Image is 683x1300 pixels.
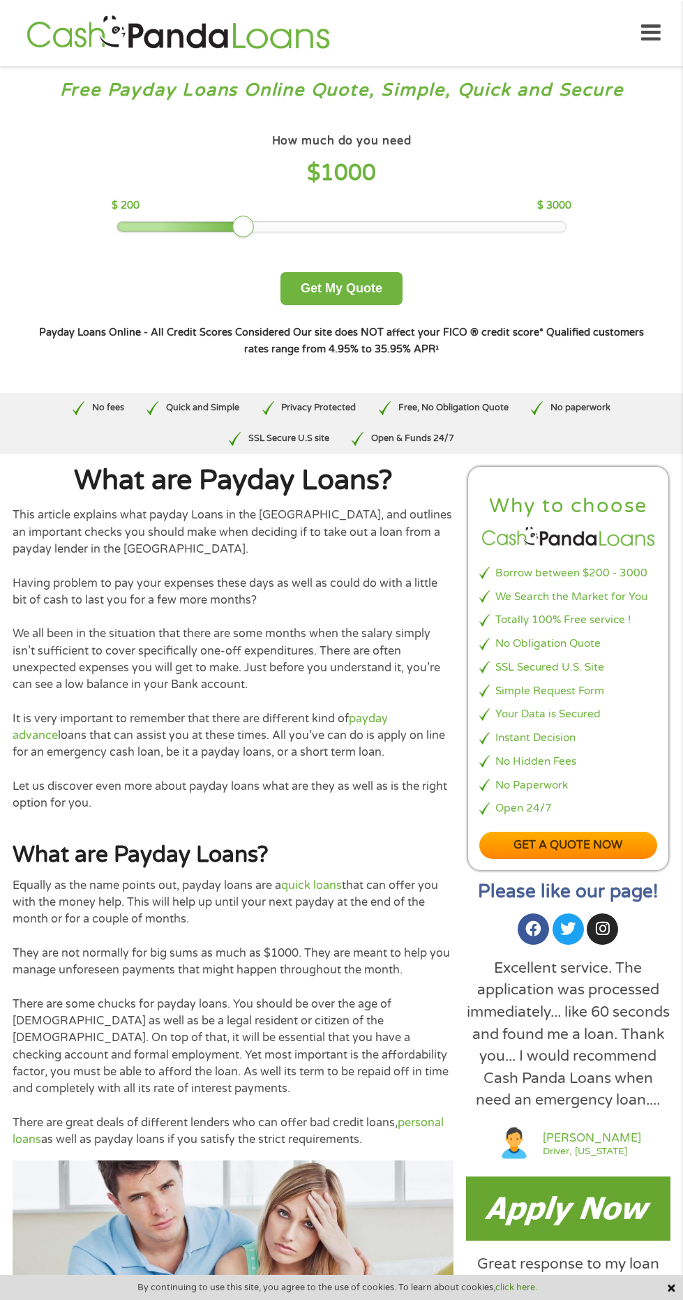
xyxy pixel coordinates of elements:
div: Excellent service. The application was processed immediately... like 60 seconds and found me a lo... [466,957,670,1112]
li: Totally 100% Free service ! [479,612,656,628]
p: Equally as the name points out, payday loans are a that can offer you with the money help. This w... [13,877,453,928]
li: We Search the Market for You [479,589,656,605]
li: Borrow between $200 - 3000 [479,565,656,581]
p: They are not normally for big sums as much as $1000. They are meant to help you manage unforeseen... [13,945,453,979]
h4: How much do you need [272,134,412,149]
h4: $ [112,159,571,188]
li: Instant Decision [479,730,656,746]
h2: What are Payday Loans? [13,841,453,869]
p: This article explains what payday Loans in the [GEOGRAPHIC_DATA], and outlines an important check... [13,507,453,558]
a: click here. [495,1282,537,1293]
p: Free, No Obligation Quote [398,401,509,414]
strong: Qualified customers rates range from 4.95% to 35.95% APR¹ [244,327,644,355]
p: Let us discover even more about payday loans what are they as well as is the right option for you. [13,778,453,812]
li: Simple Request Form [479,683,656,699]
p: No fees [92,401,124,414]
strong: Our site does NOT affect your FICO ® credit score* [293,327,543,338]
li: Open 24/7 [479,800,656,816]
li: No Paperwork [479,777,656,793]
p: Having problem to pay your expenses these days as well as could do with a little bit of cash to l... [13,575,453,609]
span: By continuing to use this site, you agree to the use of cookies. To learn about cookies, [137,1283,537,1292]
h3: Free Payday Loans Online Quote, Simple, Quick and Secure [13,79,670,102]
img: Payday loans now [466,1176,670,1240]
p: There are great deals of different lenders who can offer bad credit loans, as well as payday loan... [13,1114,453,1149]
li: No Hidden Fees [479,754,656,770]
strong: Payday Loans Online - All Credit Scores Considered [39,327,290,338]
img: GetLoanNow Logo [22,13,333,53]
p: It is very important to remember that there are different kind of loans that can assist you at th... [13,710,453,761]
p: Privacy Protected [281,401,356,414]
p: Open & Funds 24/7 [371,432,454,445]
h1: What are Payday Loans? [13,467,453,495]
h2: Why to choose [479,493,656,519]
p: SSL Secure U.S site [248,432,329,445]
p: We all been in the situation that there are some months when the salary simply isn’t sufficient t... [13,625,453,693]
span: 1000 [320,160,376,186]
li: Your Data is Secured [479,706,656,722]
li: SSL Secured U.S. Site [479,659,656,675]
p: $ 200 [112,198,140,214]
a: [PERSON_NAME] [543,1130,641,1146]
p: $ 3000 [537,198,571,214]
a: quick loans [281,879,342,892]
p: Quick and Simple [166,401,239,414]
p: There are some chucks for payday loans. You should be over the age of [DEMOGRAPHIC_DATA] as well ... [13,996,453,1098]
button: Get My Quote [280,272,403,305]
a: Get a quote now [479,832,656,859]
a: Driver, [US_STATE] [543,1146,641,1156]
p: No paperwork [550,401,610,414]
li: No Obligation Quote [479,636,656,652]
h2: Please like our page!​ [466,883,670,901]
